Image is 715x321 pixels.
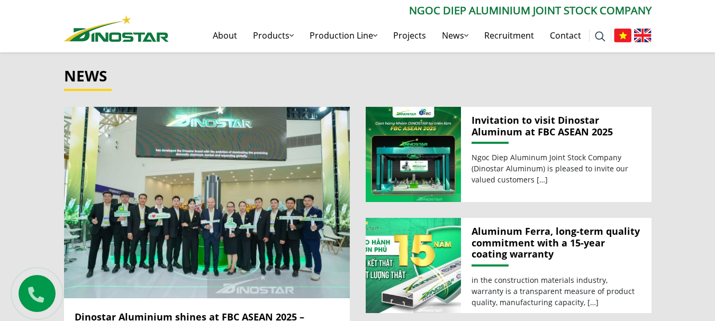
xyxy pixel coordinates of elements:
img: Aluminum Ferra, long-term quality commitment with a 15-year coating warranty [365,218,460,313]
img: Nhôm Dinostar [64,15,169,42]
a: About [205,19,245,52]
img: Invitation to visit Dinostar Aluminum at FBC ASEAN 2025 [365,107,460,202]
a: News [64,66,107,86]
a: Nhôm Dinostar [64,13,169,41]
a: Products [245,19,302,52]
img: search [595,31,605,42]
p: Ngoc Diep Aluminum Joint Stock Company (Dinostar Aluminum) is pleased to invite our valued custom... [472,152,641,185]
img: Dinostar Aluminium shines at FBC ASEAN 2025 – Affirming the pioneering position of Vietnam’s Alum... [64,107,350,298]
a: Dinostar Aluminium shines at FBC ASEAN 2025 – Affirming the pioneering position of Vietnam’s Alum... [64,107,350,298]
p: Ngoc Diep Aluminium Joint Stock Company [169,3,651,19]
a: Invitation to visit Dinostar Aluminum at FBC ASEAN 2025 [472,115,641,137]
a: Invitation to visit Dinostar Aluminum at FBC ASEAN 2025 [366,107,461,202]
a: Recruitment [476,19,542,52]
img: English [634,29,651,42]
a: Contact [542,19,589,52]
img: Tiếng Việt [614,29,631,42]
a: Production Line [302,19,385,52]
a: News [434,19,476,52]
a: Projects [385,19,434,52]
a: Aluminum Ferra, long-term quality commitment with a 15-year coating warranty [472,226,641,260]
p: in the construction materials industry, warranty is a transparent measure of product quality, man... [472,274,641,308]
a: Aluminum Ferra, long-term quality commitment with a 15-year coating warranty [366,218,461,313]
